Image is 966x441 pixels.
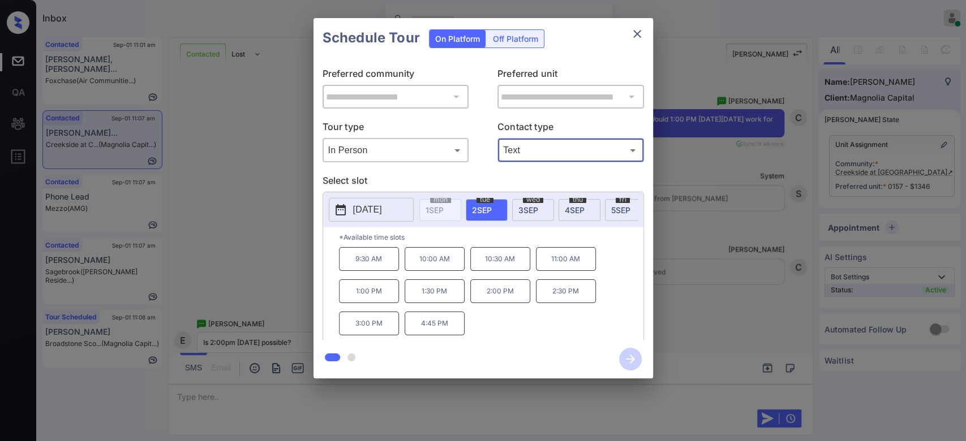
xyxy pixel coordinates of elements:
[605,199,647,221] div: date-select
[472,205,492,215] span: 2 SEP
[512,199,554,221] div: date-select
[497,120,644,138] p: Contact type
[405,312,465,335] p: 4:45 PM
[559,199,600,221] div: date-select
[536,279,596,303] p: 2:30 PM
[430,30,486,47] div: On Platform
[565,205,585,215] span: 4 SEP
[612,344,649,374] button: btn-next
[329,198,414,222] button: [DATE]
[497,67,644,85] p: Preferred unit
[323,67,469,85] p: Preferred community
[616,196,630,203] span: fri
[536,247,596,271] p: 11:00 AM
[405,247,465,271] p: 10:00 AM
[339,247,399,271] p: 9:30 AM
[314,18,429,58] h2: Schedule Tour
[470,279,530,303] p: 2:00 PM
[323,120,469,138] p: Tour type
[523,196,543,203] span: wed
[626,23,649,45] button: close
[500,141,641,159] div: Text
[325,141,466,159] div: In Person
[339,312,399,335] p: 3:00 PM
[353,203,382,217] p: [DATE]
[518,205,538,215] span: 3 SEP
[339,279,399,303] p: 1:00 PM
[339,227,643,247] p: *Available time slots
[470,247,530,271] p: 10:30 AM
[323,174,644,192] p: Select slot
[611,205,630,215] span: 5 SEP
[466,199,508,221] div: date-select
[476,196,493,203] span: tue
[569,196,586,203] span: thu
[405,279,465,303] p: 1:30 PM
[487,30,544,47] div: Off Platform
